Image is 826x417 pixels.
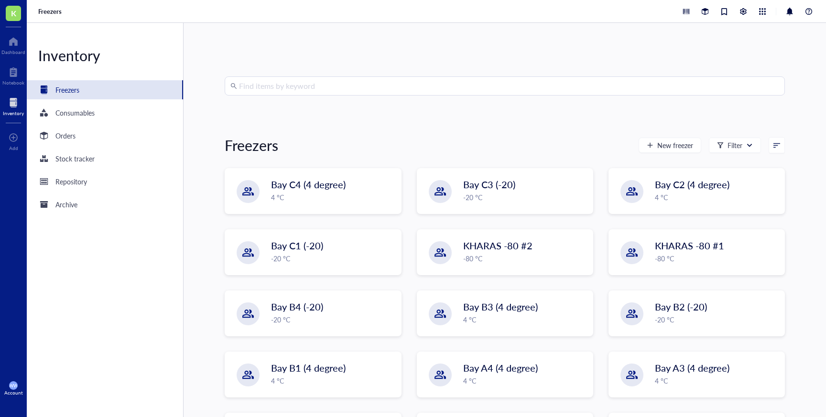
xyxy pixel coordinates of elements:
div: Inventory [27,46,183,65]
a: Freezers [38,7,64,16]
span: Bay B2 (-20) [655,300,707,313]
span: WW [9,383,18,388]
span: New freezer [657,141,693,149]
div: -80 °C [655,253,779,264]
div: Account [4,390,23,396]
a: Repository [27,172,183,191]
div: Dashboard [1,49,25,55]
a: Archive [27,195,183,214]
a: Consumables [27,103,183,122]
span: Bay C3 (-20) [463,178,515,191]
div: -20 °C [271,314,395,325]
button: New freezer [639,138,701,153]
div: Add [9,145,18,151]
div: -20 °C [271,253,395,264]
span: KHARAS -80 #2 [463,239,533,252]
div: 4 °C [463,314,587,325]
div: Freezers [55,85,79,95]
div: -80 °C [463,253,587,264]
div: 4 °C [655,192,779,203]
div: 4 °C [271,192,395,203]
span: K [11,7,16,19]
div: Filter [728,140,742,150]
div: Consumables [55,107,95,118]
span: Bay C1 (-20) [271,239,323,252]
div: -20 °C [655,314,779,325]
a: Orders [27,126,183,145]
div: Notebook [2,80,24,86]
span: Bay A4 (4 degree) [463,361,538,374]
span: Bay C4 (4 degree) [271,178,346,191]
div: 4 °C [655,375,779,386]
div: -20 °C [463,192,587,203]
div: 4 °C [271,375,395,386]
a: Stock tracker [27,149,183,168]
a: Inventory [3,95,24,116]
span: Bay C2 (4 degree) [655,178,729,191]
div: 4 °C [463,375,587,386]
div: Repository [55,176,87,187]
div: Stock tracker [55,153,95,164]
a: Notebook [2,64,24,86]
span: Bay B3 (4 degree) [463,300,538,313]
span: KHARAS -80 #1 [655,239,724,252]
div: Inventory [3,110,24,116]
div: Freezers [225,136,278,155]
a: Dashboard [1,34,25,55]
div: Orders [55,130,76,141]
span: Bay B4 (-20) [271,300,323,313]
span: Bay A3 (4 degree) [655,361,729,374]
div: Archive [55,199,77,210]
span: Bay B1 (4 degree) [271,361,346,374]
a: Freezers [27,80,183,99]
